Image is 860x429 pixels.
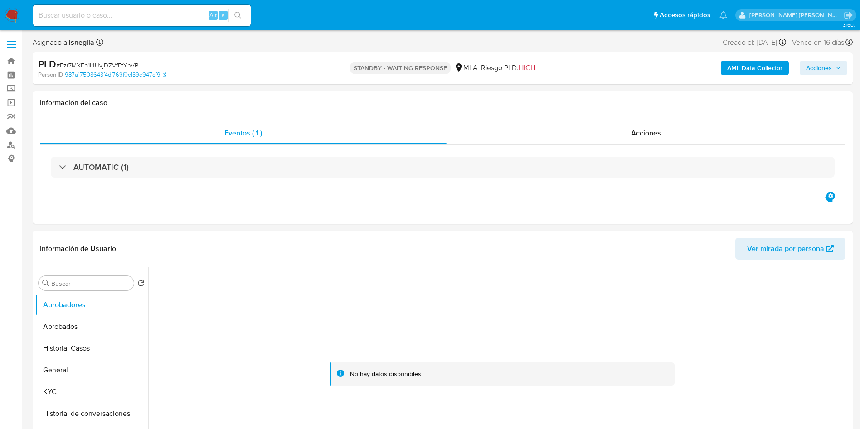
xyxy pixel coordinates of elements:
button: Aprobadores [35,294,148,316]
input: Buscar usuario o caso... [33,10,251,21]
h1: Información del caso [40,98,845,107]
span: # Ezr7MXFp1I4UvjDZVfEtYhVR [56,61,138,70]
button: KYC [35,381,148,403]
a: Salir [844,10,853,20]
span: Asignado a [33,38,94,48]
a: 987a17508643f4df769f0c139e947df9 [65,71,166,79]
div: Creado el: [DATE] [723,36,786,48]
h3: AUTOMATIC (1) [73,162,129,172]
span: Vence en 16 días [792,38,844,48]
button: Historial Casos [35,337,148,359]
a: Notificaciones [719,11,727,19]
b: Person ID [38,71,63,79]
div: AUTOMATIC (1) [51,157,835,178]
button: General [35,359,148,381]
div: MLA [454,63,477,73]
span: Ver mirada por persona [747,238,824,260]
input: Buscar [51,280,130,288]
span: Eventos ( 1 ) [224,128,262,138]
p: lucia.neglia@mercadolibre.com [749,11,841,19]
span: Acciones [631,128,661,138]
b: lsneglia [67,37,94,48]
span: Acciones [806,61,832,75]
button: AML Data Collector [721,61,789,75]
span: HIGH [519,63,535,73]
span: - [788,36,790,48]
span: Riesgo PLD: [481,63,535,73]
button: Acciones [800,61,847,75]
button: Buscar [42,280,49,287]
b: AML Data Collector [727,61,782,75]
button: Historial de conversaciones [35,403,148,424]
p: STANDBY - WAITING RESPONSE [350,62,451,74]
h1: Información de Usuario [40,244,116,253]
b: PLD [38,57,56,71]
button: Volver al orden por defecto [137,280,145,289]
span: Accesos rápidos [660,10,710,20]
button: search-icon [228,9,247,22]
span: s [222,11,224,19]
button: Aprobados [35,316,148,337]
button: Ver mirada por persona [735,238,845,260]
span: Alt [209,11,217,19]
